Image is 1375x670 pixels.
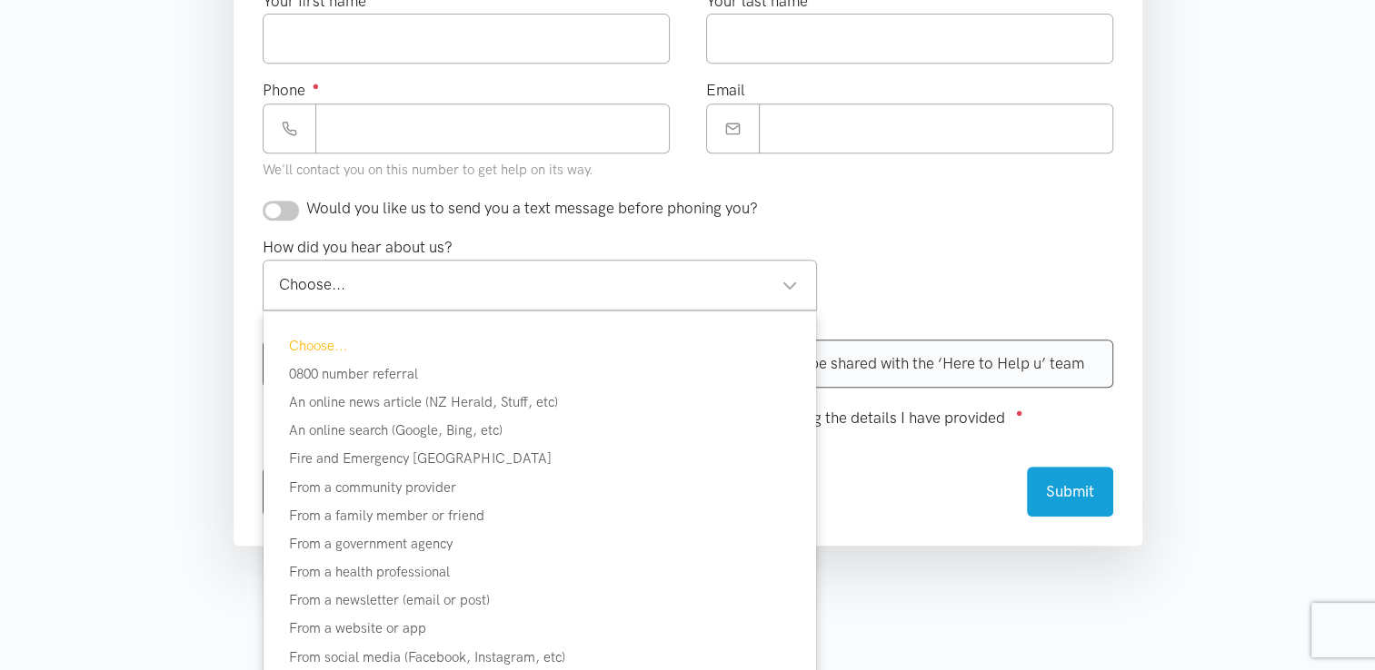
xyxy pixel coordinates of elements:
[706,78,745,103] label: Email
[264,335,817,357] div: Choose...
[263,235,453,260] label: How did you hear about us?
[759,103,1113,153] input: Email
[279,272,799,297] div: Choose...
[264,646,817,668] div: From social media (Facebook, Instagram, etc)
[306,199,758,217] span: Would you like us to send you a text message before phoning you?
[264,448,817,469] div: Fire and Emergency [GEOGRAPHIC_DATA]
[263,78,320,103] label: Phone
[264,589,817,611] div: From a newsletter (email or post)
[1016,406,1023,419] sup: ●
[264,617,817,639] div: From a website or app
[264,363,817,385] div: 0800 number referral
[315,103,670,153] input: Phone number
[264,391,817,413] div: An online news article (NZ Herald, Stuff, etc)
[263,162,593,178] small: We'll contact you on this number to get help on its way.
[264,533,817,555] div: From a government agency
[264,561,817,583] div: From a health professional
[1027,467,1113,517] button: Submit
[264,419,817,441] div: An online search (Google, Bing, etc)
[264,505,817,527] div: From a family member or friend
[313,79,320,93] sup: ●
[264,477,817,498] div: From a community provider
